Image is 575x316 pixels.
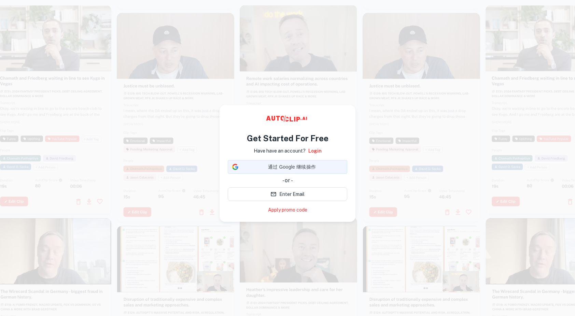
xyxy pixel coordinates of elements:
[254,147,306,155] p: Have have an account?
[241,163,343,171] span: 通过 Google 继续操作
[228,187,347,201] button: Enter Email
[228,160,347,174] div: 通过 Google 继续操作
[308,147,322,155] a: Login
[247,132,328,144] h4: Get Started For Free
[268,206,307,214] a: Apply promo code
[228,176,347,185] div: - or -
